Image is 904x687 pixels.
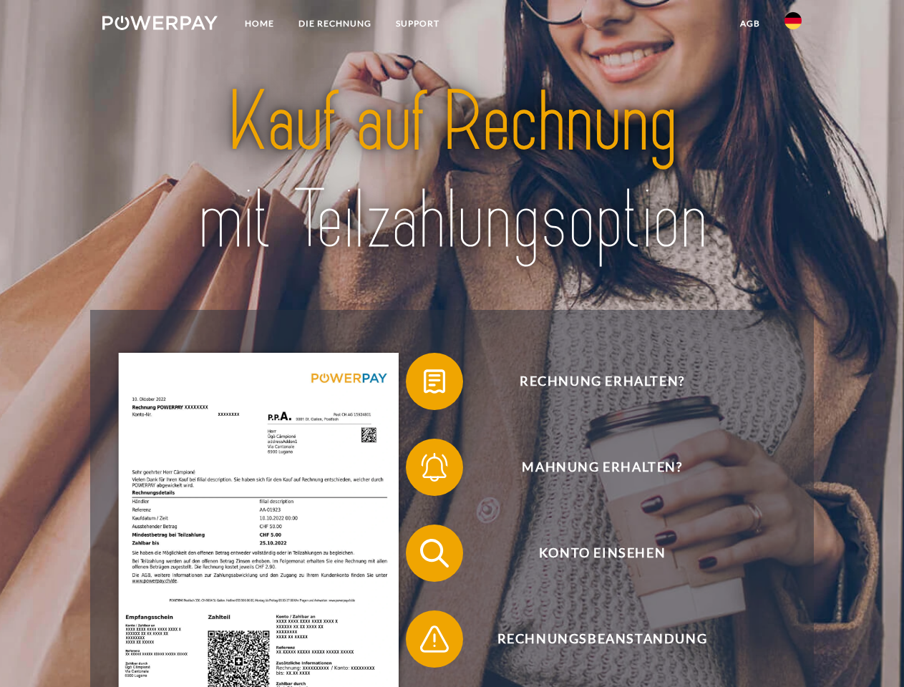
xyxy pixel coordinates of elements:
img: qb_bill.svg [417,364,452,399]
img: qb_warning.svg [417,621,452,657]
img: qb_search.svg [417,535,452,571]
img: qb_bell.svg [417,449,452,485]
button: Rechnung erhalten? [406,353,778,410]
a: SUPPORT [384,11,452,36]
span: Rechnungsbeanstandung [427,610,777,668]
a: agb [728,11,772,36]
button: Mahnung erhalten? [406,439,778,496]
img: title-powerpay_de.svg [137,69,767,274]
img: de [784,12,802,29]
a: DIE RECHNUNG [286,11,384,36]
button: Konto einsehen [406,525,778,582]
span: Mahnung erhalten? [427,439,777,496]
span: Rechnung erhalten? [427,353,777,410]
button: Rechnungsbeanstandung [406,610,778,668]
a: Home [233,11,286,36]
span: Konto einsehen [427,525,777,582]
img: logo-powerpay-white.svg [102,16,218,30]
